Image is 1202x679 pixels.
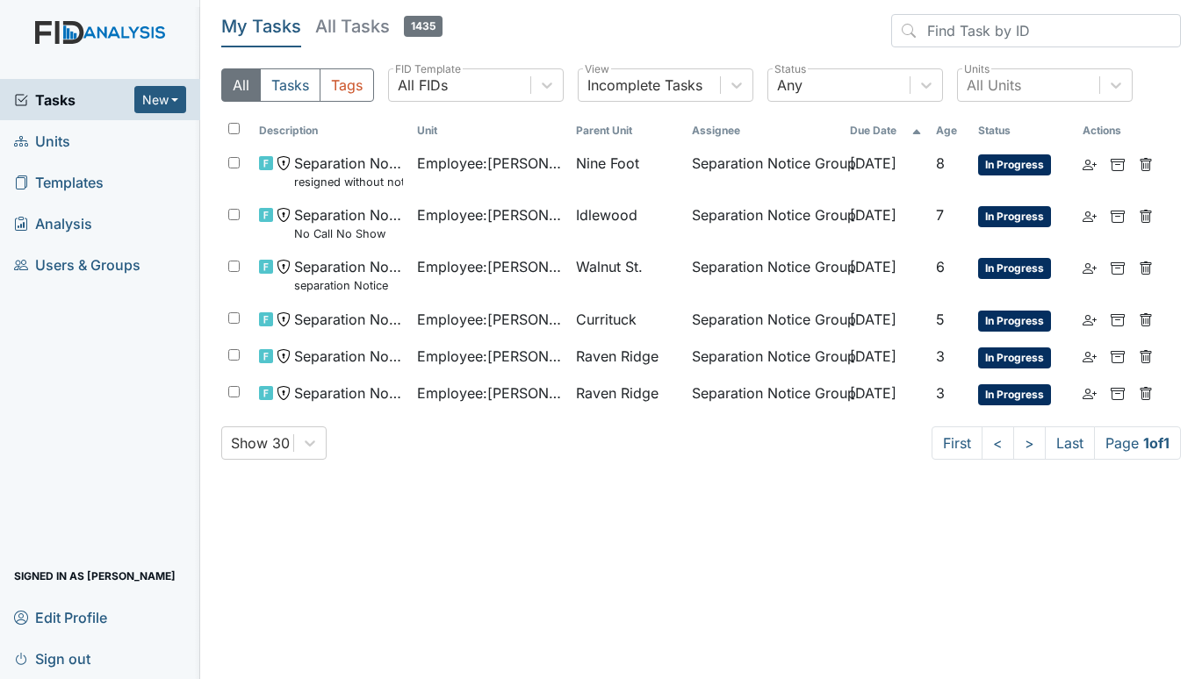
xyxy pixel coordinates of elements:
a: Archive [1111,382,1125,404]
span: Raven Ridge [576,346,659,367]
span: Edit Profile [14,604,107,631]
span: In Progress [978,258,1051,279]
nav: task-pagination [932,426,1181,460]
td: Separation Notice Group [685,302,843,339]
span: Page [1094,426,1181,460]
td: Separation Notice Group [685,197,843,249]
a: Archive [1111,153,1125,174]
a: Delete [1139,382,1153,404]
span: Separation Notice resigned without notice [294,153,403,190]
span: In Progress [978,154,1051,175]
td: Separation Notice Group [685,339,843,375]
span: Separation Notice separation Notice [294,256,403,294]
th: Toggle SortBy [971,116,1076,146]
span: Employee : [PERSON_NAME] [417,204,561,225]
div: All FIDs [398,75,448,96]
span: 7 [936,206,944,224]
th: Actions [1076,116,1163,146]
th: Toggle SortBy [929,116,971,146]
span: Employee : [PERSON_NAME][GEOGRAPHIC_DATA] [417,256,561,277]
a: < [982,426,1014,460]
span: Sign out [14,645,90,672]
span: In Progress [978,311,1051,332]
small: No Call No Show [294,225,403,242]
small: separation Notice [294,277,403,294]
th: Toggle SortBy [410,116,568,146]
span: [DATE] [850,384,896,402]
input: Toggle All Rows Selected [228,123,240,134]
th: Assignee [685,116,843,146]
a: Archive [1111,346,1125,367]
th: Toggle SortBy [252,116,410,146]
input: Find Task by ID [891,14,1181,47]
span: [DATE] [850,154,896,172]
span: Separation Notice [294,309,403,330]
div: Incomplete Tasks [587,75,702,96]
button: New [134,86,187,113]
span: [DATE] [850,311,896,328]
a: Delete [1139,346,1153,367]
span: Employee : [PERSON_NAME] [417,309,561,330]
span: 3 [936,347,945,365]
span: Analysis [14,210,92,237]
a: Archive [1111,204,1125,225]
a: First [932,426,982,460]
a: Tasks [14,89,134,111]
td: Separation Notice Group [685,375,843,412]
span: Separation Notice [294,346,403,367]
div: Any [777,75,803,96]
span: 6 [936,258,945,275]
h5: All Tasks [315,14,443,39]
span: Signed in as [PERSON_NAME] [14,562,176,590]
span: 5 [936,311,945,328]
span: 3 [936,384,945,402]
span: Separation Notice [294,382,403,404]
a: Delete [1139,256,1153,277]
th: Toggle SortBy [843,116,928,146]
span: Employee : [PERSON_NAME] [417,382,561,404]
div: All Units [967,75,1021,96]
span: Currituck [576,309,637,330]
span: [DATE] [850,206,896,224]
span: 8 [936,154,945,172]
span: In Progress [978,206,1051,227]
a: Delete [1139,204,1153,225]
h5: My Tasks [221,14,301,39]
a: Last [1045,426,1095,460]
span: [DATE] [850,347,896,365]
div: Show 30 [231,432,290,454]
div: Type filter [221,68,374,102]
button: Tasks [260,68,320,102]
a: Delete [1139,309,1153,330]
span: In Progress [978,384,1051,405]
a: Archive [1111,256,1125,277]
span: Templates [14,168,104,196]
span: Users & Groups [14,251,140,278]
span: 1435 [404,16,443,37]
span: [DATE] [850,258,896,275]
span: Raven Ridge [576,382,659,404]
strong: 1 of 1 [1143,434,1170,452]
span: Nine Foot [576,153,639,174]
button: Tags [320,68,374,102]
a: Delete [1139,153,1153,174]
a: Archive [1111,309,1125,330]
span: Employee : [PERSON_NAME] [417,346,561,367]
span: In Progress [978,347,1051,368]
td: Separation Notice Group [685,249,843,301]
td: Separation Notice Group [685,146,843,197]
span: Units [14,127,70,154]
span: Idlewood [576,204,637,225]
span: Walnut St. [576,256,643,277]
small: resigned without notice [294,174,403,190]
a: > [1013,426,1046,460]
button: All [221,68,261,102]
span: Employee : [PERSON_NAME] [417,153,561,174]
th: Toggle SortBy [569,116,685,146]
span: Separation Notice No Call No Show [294,204,403,242]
